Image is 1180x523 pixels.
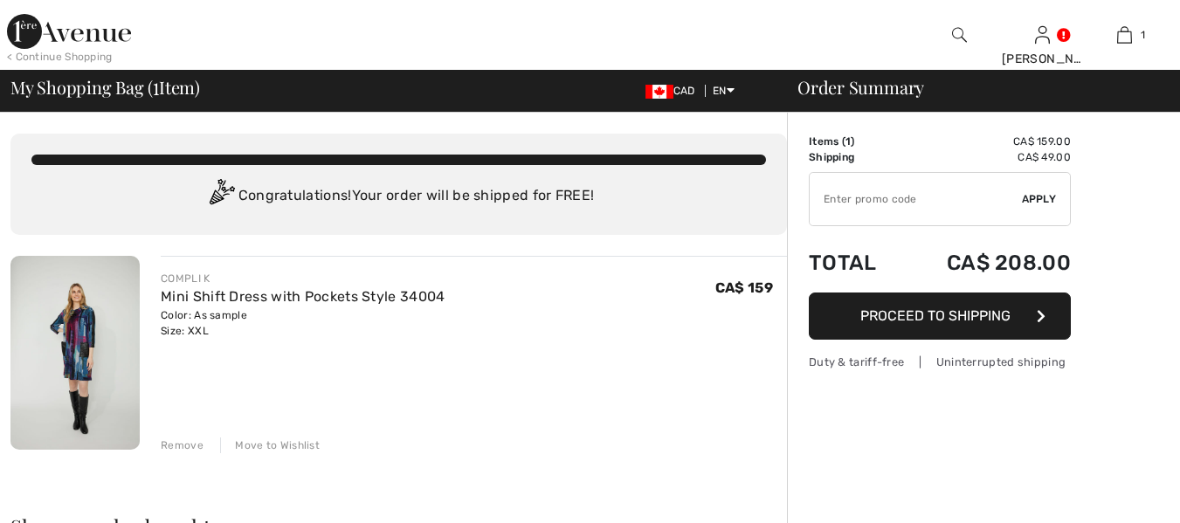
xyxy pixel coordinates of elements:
[810,173,1022,225] input: Promo code
[1084,24,1165,45] a: 1
[10,256,140,450] img: Mini Shift Dress with Pockets Style 34004
[7,49,113,65] div: < Continue Shopping
[809,354,1071,370] div: Duty & tariff-free | Uninterrupted shipping
[809,134,901,149] td: Items ( )
[776,79,1170,96] div: Order Summary
[1141,27,1145,43] span: 1
[715,279,773,296] span: CA$ 159
[901,149,1071,165] td: CA$ 49.00
[1035,26,1050,43] a: Sign In
[10,79,200,96] span: My Shopping Bag ( Item)
[645,85,673,99] img: Canadian Dollar
[161,271,445,286] div: COMPLI K
[1035,24,1050,45] img: My Info
[220,437,320,453] div: Move to Wishlist
[161,437,204,453] div: Remove
[809,292,1071,340] button: Proceed to Shipping
[645,85,702,97] span: CAD
[204,179,238,214] img: Congratulation2.svg
[153,74,159,97] span: 1
[7,14,131,49] img: 1ère Avenue
[952,24,967,45] img: search the website
[161,288,445,305] a: Mini Shift Dress with Pockets Style 34004
[901,233,1071,292] td: CA$ 208.00
[901,134,1071,149] td: CA$ 159.00
[31,179,766,214] div: Congratulations! Your order will be shipped for FREE!
[1022,191,1057,207] span: Apply
[809,233,901,292] td: Total
[713,85,735,97] span: EN
[845,135,851,148] span: 1
[809,149,901,165] td: Shipping
[1117,24,1132,45] img: My Bag
[860,307,1011,324] span: Proceed to Shipping
[161,307,445,339] div: Color: As sample Size: XXL
[1002,50,1083,68] div: [PERSON_NAME]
